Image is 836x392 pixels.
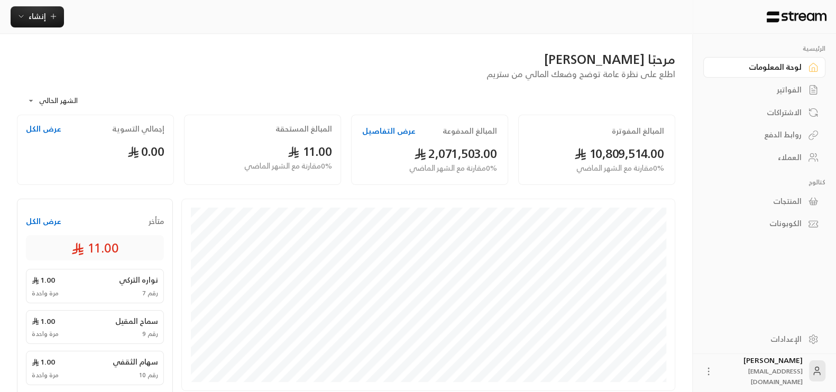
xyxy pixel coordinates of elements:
span: نواره التركي [119,275,158,285]
span: 1.00 [32,275,55,285]
div: الفواتير [716,85,802,95]
h2: إجمالي التسوية [112,124,164,134]
div: الكوبونات [716,218,802,229]
span: رقم 9 [142,330,158,338]
a: الكوبونات [703,213,825,234]
span: 0 % مقارنة مع الشهر الماضي [409,163,497,174]
span: 11.00 [71,239,119,256]
span: 0 % مقارنة مع الشهر الماضي [244,161,332,172]
button: إنشاء [11,6,64,27]
button: عرض التفاصيل [362,126,416,136]
span: مرة واحدة [32,371,59,379]
a: الإعدادات [703,329,825,349]
span: 0.00 [127,141,165,162]
h2: المبالغ المستحقة [275,124,332,134]
span: 10,809,514.00 [574,143,664,164]
span: سماح المقيل [115,316,158,326]
div: [PERSON_NAME] [720,355,803,387]
a: لوحة المعلومات [703,57,825,78]
a: الاشتراكات [703,102,825,123]
div: المنتجات [716,196,802,207]
div: لوحة المعلومات [716,62,802,72]
span: 1.00 [32,316,55,326]
h2: المبالغ المفوترة [612,126,664,136]
span: سهام الثقفي [113,357,158,367]
a: الفواتير [703,80,825,100]
span: إنشاء [29,10,46,23]
span: رقم 7 [142,289,158,297]
div: روابط الدفع [716,129,802,140]
div: الشهر الحالي [22,87,102,115]
span: 11.00 [288,141,332,162]
span: 2,071,503.00 [414,143,497,164]
p: الرئيسية [703,44,825,53]
span: مرة واحدة [32,289,59,297]
div: مرحبًا [PERSON_NAME] [17,51,675,68]
div: العملاء [716,152,802,163]
button: عرض الكل [26,124,61,134]
a: العملاء [703,147,825,168]
span: [EMAIL_ADDRESS][DOMAIN_NAME] [748,366,803,387]
a: المنتجات [703,191,825,211]
div: الإعدادات [716,334,802,344]
span: 1.00 [32,357,55,367]
span: اطلع على نظرة عامة توضح وضعك المالي من ستريم [486,67,675,81]
a: روابط الدفع [703,125,825,145]
div: الاشتراكات [716,107,802,118]
button: عرض الكل [26,216,61,227]
img: Logo [766,11,828,23]
span: متأخر [149,216,164,227]
h2: المبالغ المدفوعة [443,126,497,136]
span: 0 % مقارنة مع الشهر الماضي [576,163,664,174]
p: كتالوج [703,178,825,186]
span: رقم 10 [139,371,158,379]
span: مرة واحدة [32,330,59,338]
